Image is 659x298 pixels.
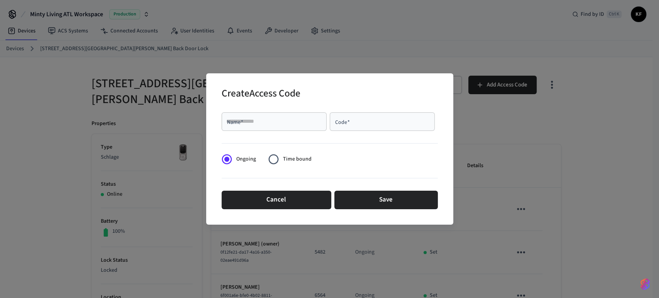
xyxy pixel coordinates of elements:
[640,278,650,290] img: SeamLogoGradient.69752ec5.svg
[236,155,256,163] span: Ongoing
[283,155,312,163] span: Time bound
[334,191,438,209] button: Save
[222,83,300,106] h2: Create Access Code
[222,191,331,209] button: Cancel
